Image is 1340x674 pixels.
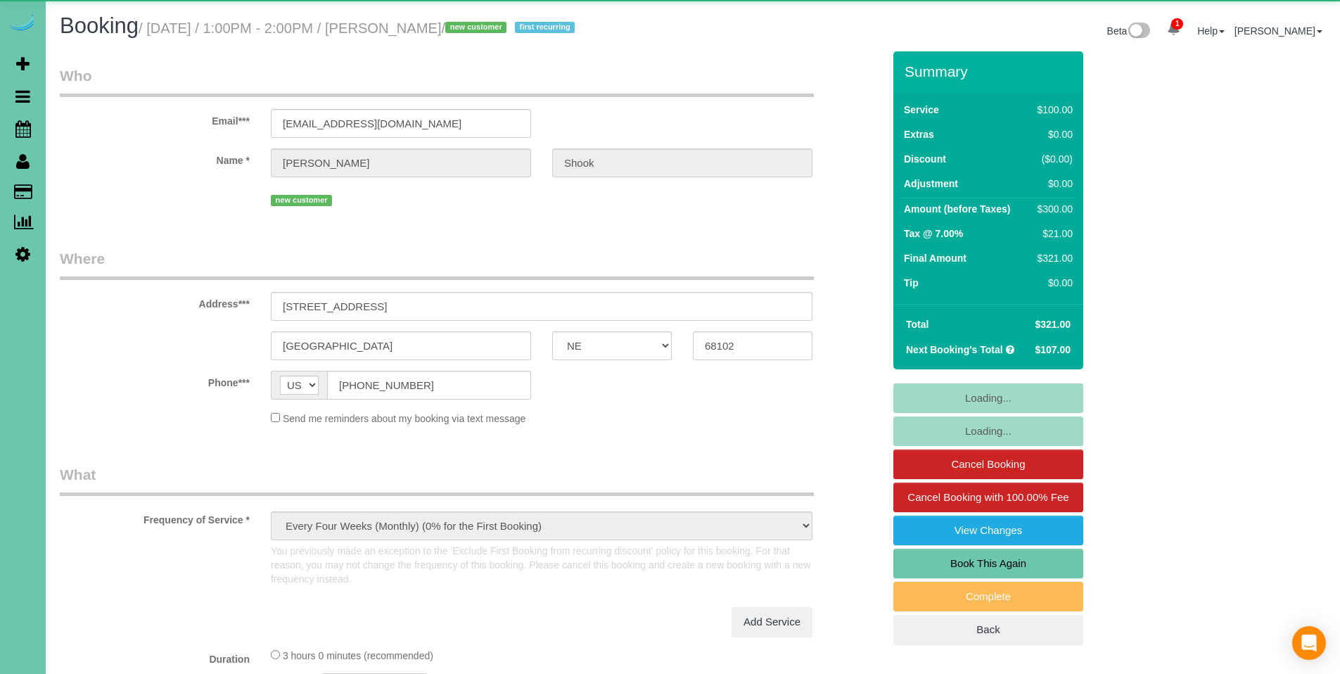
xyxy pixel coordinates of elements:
[904,202,1010,216] label: Amount (before Taxes)
[1127,23,1150,41] img: New interface
[60,464,814,496] legend: What
[49,148,260,167] label: Name *
[904,251,966,265] label: Final Amount
[904,152,946,166] label: Discount
[1032,103,1073,117] div: $100.00
[1035,319,1071,330] span: $321.00
[271,544,812,586] p: You previously made an exception to the 'Exclude First Booking from recurring discount' policy fo...
[1171,18,1183,30] span: 1
[1234,25,1322,37] a: [PERSON_NAME]
[906,344,1003,355] strong: Next Booking's Total
[1035,344,1071,355] span: $107.00
[1292,626,1326,660] div: Open Intercom Messenger
[283,413,526,424] span: Send me reminders about my booking via text message
[1032,177,1073,191] div: $0.00
[732,607,812,637] a: Add Service
[49,647,260,666] label: Duration
[1160,14,1187,45] a: 1
[60,248,814,280] legend: Where
[893,450,1083,479] a: Cancel Booking
[1032,227,1073,241] div: $21.00
[1032,276,1073,290] div: $0.00
[1032,251,1073,265] div: $321.00
[1032,127,1073,141] div: $0.00
[904,276,919,290] label: Tip
[906,319,929,330] strong: Total
[60,65,814,97] legend: Who
[1032,202,1073,216] div: $300.00
[8,14,37,34] img: Automaid Logo
[283,650,433,661] span: 3 hours 0 minutes (recommended)
[904,227,963,241] label: Tax @ 7.00%
[905,63,1076,80] h3: Summary
[893,483,1083,512] a: Cancel Booking with 100.00% Fee
[1032,152,1073,166] div: ($0.00)
[904,103,939,117] label: Service
[442,20,580,36] span: /
[904,127,934,141] label: Extras
[893,549,1083,578] a: Book This Again
[271,195,332,206] span: new customer
[515,22,575,33] span: first recurring
[893,615,1083,644] a: Back
[139,20,579,36] small: / [DATE] / 1:00PM - 2:00PM / [PERSON_NAME]
[60,13,139,38] span: Booking
[907,491,1068,503] span: Cancel Booking with 100.00% Fee
[1197,25,1225,37] a: Help
[893,516,1083,545] a: View Changes
[1107,25,1151,37] a: Beta
[904,177,958,191] label: Adjustment
[445,22,506,33] span: new customer
[49,508,260,527] label: Frequency of Service *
